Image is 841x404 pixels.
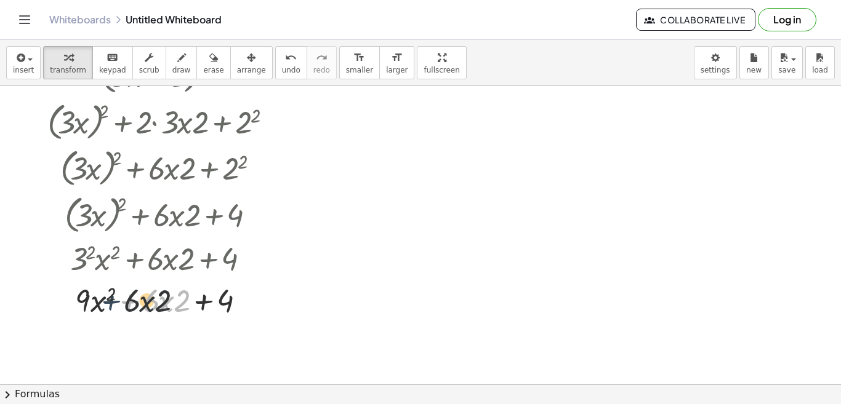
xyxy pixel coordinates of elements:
i: format_size [391,50,403,65]
span: draw [172,66,191,74]
button: transform [43,46,93,79]
span: smaller [346,66,373,74]
button: Log in [758,8,816,31]
i: keyboard [107,50,118,65]
button: Collaborate Live [636,9,755,31]
button: Toggle navigation [15,10,34,30]
button: keyboardkeypad [92,46,133,79]
span: load [812,66,828,74]
span: settings [701,66,730,74]
button: format_sizelarger [379,46,414,79]
span: save [778,66,795,74]
i: undo [285,50,297,65]
button: format_sizesmaller [339,46,380,79]
span: Collaborate Live [646,14,745,25]
span: redo [313,66,330,74]
span: new [746,66,762,74]
span: arrange [237,66,266,74]
span: insert [13,66,34,74]
span: transform [50,66,86,74]
span: scrub [139,66,159,74]
button: save [771,46,803,79]
button: scrub [132,46,166,79]
button: redoredo [307,46,337,79]
a: Whiteboards [49,14,111,26]
span: erase [203,66,223,74]
button: fullscreen [417,46,466,79]
span: keypad [99,66,126,74]
button: settings [694,46,737,79]
button: load [805,46,835,79]
button: new [739,46,769,79]
span: fullscreen [424,66,459,74]
button: insert [6,46,41,79]
i: format_size [353,50,365,65]
i: redo [316,50,328,65]
button: draw [166,46,198,79]
button: arrange [230,46,273,79]
button: undoundo [275,46,307,79]
span: undo [282,66,300,74]
button: erase [196,46,230,79]
span: larger [386,66,408,74]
